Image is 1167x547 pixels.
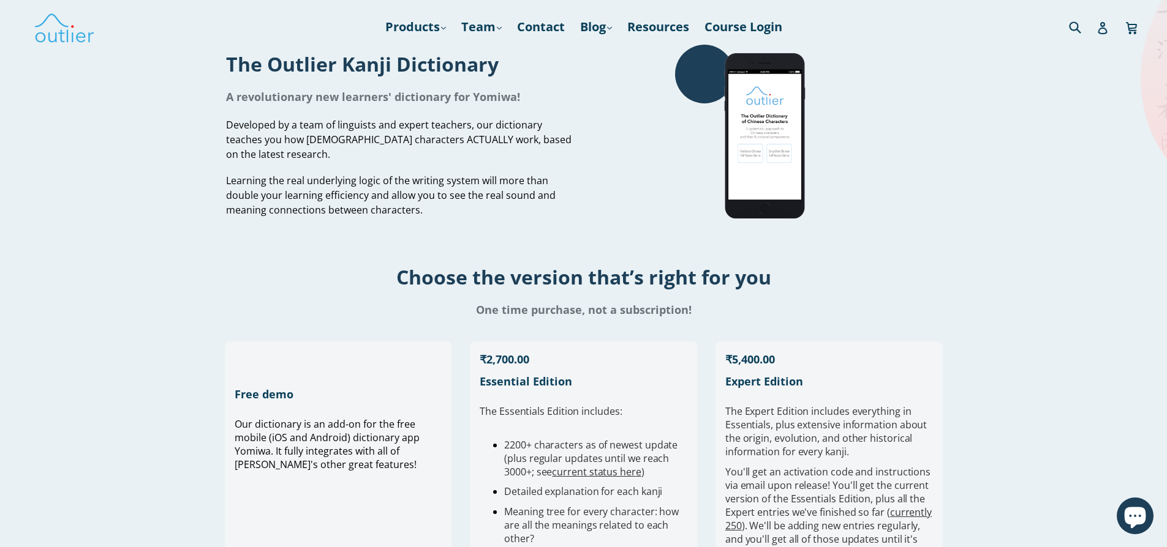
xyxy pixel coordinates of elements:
[226,174,556,217] span: Learning the real underlying logic of the writing system will more than double your learning effi...
[552,465,641,478] a: current status here
[725,404,927,458] span: verything in Essentials, plus extensive information about the origin, evolution, and other histor...
[480,404,622,418] span: The Essentials Edition includes:
[235,417,420,471] span: Our dictionary is an add-on for the free mobile (iOS and Android) dictionary app Yomiwa. It fully...
[480,374,687,389] h3: Essential Edition
[725,352,775,367] span: ₹5,400.00
[1113,497,1157,537] inbox-online-store-chat: Shopify online store chat
[34,9,95,45] img: Outlier Linguistics
[455,16,508,38] a: Team
[504,505,679,545] span: Meaning tree for every character: how are all the meanings related to each other?
[725,404,858,418] span: The Expert Edition includes e
[504,485,662,498] span: Detailed explanation for each kanji
[574,16,618,38] a: Blog
[226,51,575,77] h1: The Outlier Kanji Dictionary
[480,352,529,367] span: ₹2,700.00
[725,374,933,389] h3: Expert Edition
[235,387,442,401] h3: Free demo
[621,16,695,38] a: Resources
[698,16,788,38] a: Course Login
[226,118,572,161] span: Developed by a team of linguists and expert teachers, our dictionary teaches you how [DEMOGRAPHIC...
[226,89,575,104] h1: A revolutionary new learners' dictionary for Yomiwa!
[504,438,678,478] span: 2200+ characters as of newest update (plus regular updates until we reach 3000+; see )
[725,505,932,532] a: currently 250
[511,16,571,38] a: Contact
[379,16,452,38] a: Products
[1066,14,1100,39] input: Search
